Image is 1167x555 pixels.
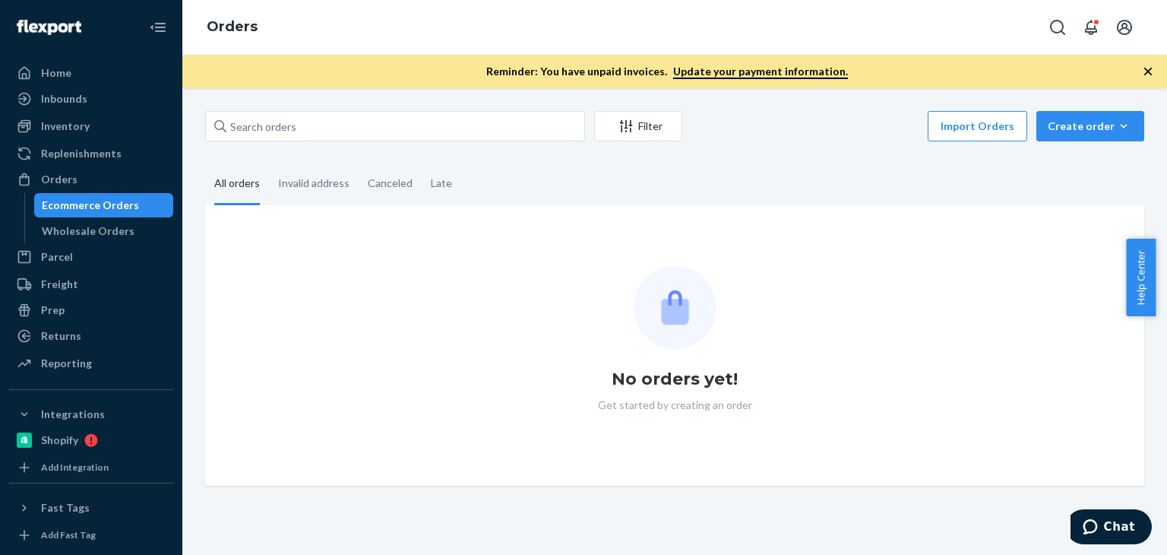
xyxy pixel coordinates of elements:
div: Replenishments [41,146,122,161]
button: Integrations [9,402,173,427]
a: Reporting [9,351,173,376]
a: Orders [207,18,258,35]
a: Orders [9,167,173,192]
div: Invalid address [278,163,349,203]
p: Reminder: You have unpaid invoices. [486,64,848,79]
input: Search orders [205,111,585,141]
a: Add Fast Tag [9,526,173,544]
div: Canceled [368,163,413,203]
div: Prep [41,303,65,318]
a: Parcel [9,245,173,269]
div: Integrations [41,407,105,422]
button: Help Center [1126,239,1156,316]
button: Create order [1036,111,1144,141]
div: Freight [41,277,78,292]
div: Wholesale Orders [42,224,134,239]
a: Wholesale Orders [34,219,174,243]
div: Orders [41,172,77,187]
button: Open account menu [1109,12,1140,43]
a: Prep [9,298,173,322]
div: Fast Tags [41,500,90,515]
div: Late [431,163,452,203]
div: Parcel [41,249,73,265]
button: Filter [594,111,682,141]
div: Returns [41,328,81,344]
ol: breadcrumbs [194,5,270,49]
a: Replenishments [9,141,173,166]
a: Inventory [9,114,173,138]
button: Close Navigation [143,12,173,43]
img: Empty list [634,266,716,349]
iframe: Opens a widget where you can chat to one of our agents [1071,509,1152,547]
img: Flexport logo [17,20,81,35]
a: Freight [9,272,173,297]
div: Ecommerce Orders [42,198,139,213]
button: Fast Tags [9,496,173,520]
a: Add Integration [9,458,173,477]
h1: No orders yet! [612,367,738,392]
div: Inventory [41,119,90,134]
p: Get started by creating an order [598,398,752,413]
div: All orders [214,163,260,205]
button: Import Orders [928,111,1027,141]
div: Add Integration [41,461,109,474]
div: Add Fast Tag [41,528,96,541]
button: Open Search Box [1042,12,1073,43]
a: Ecommerce Orders [34,193,174,217]
a: Update your payment information. [673,65,848,79]
div: Home [41,65,71,81]
div: Inbounds [41,91,87,106]
a: Shopify [9,428,173,452]
div: Create order [1048,119,1133,134]
a: Home [9,61,173,85]
div: Shopify [41,433,78,448]
div: Reporting [41,356,92,371]
a: Returns [9,324,173,348]
div: Filter [595,119,682,134]
button: Open notifications [1076,12,1106,43]
a: Inbounds [9,87,173,111]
